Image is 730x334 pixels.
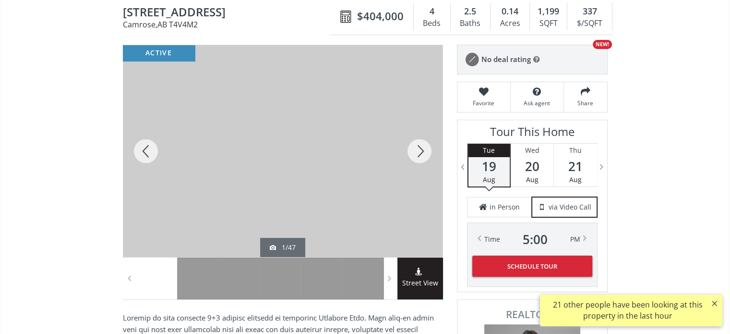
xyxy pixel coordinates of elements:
[462,50,481,69] img: rating icon
[455,16,485,31] div: Baths
[515,99,559,107] span: Ask agent
[123,45,443,257] div: 6607 54 Avenue Camrose, AB T4V4M2 - Photo 1 of 47
[523,233,548,246] span: 5 : 00
[593,40,612,49] div: NEW!
[490,202,520,212] span: in Person
[455,5,485,18] div: 2.5
[123,45,195,61] div: active
[554,160,597,173] span: 21
[526,175,538,184] span: Aug
[511,144,553,157] div: Wed
[468,309,597,320] span: REALTOR®
[549,202,591,212] span: via Video Call
[538,5,559,18] span: 1,199
[397,278,443,289] span: Street View
[472,256,592,277] button: Schedule Tour
[511,160,553,173] span: 20
[467,125,598,143] h3: Tour This Home
[707,295,722,312] button: ×
[123,21,335,28] span: Camrose , AB T4V4M2
[572,16,607,31] div: $/SQFT
[357,9,404,24] span: $404,000
[554,144,597,157] div: Thu
[419,5,445,18] div: 4
[270,243,296,252] div: 1/47
[535,16,562,31] div: SQFT
[569,175,582,184] span: Aug
[495,16,525,31] div: Acres
[468,144,510,157] div: Tue
[572,5,607,18] div: 337
[481,54,531,64] span: No deal rating
[569,99,602,107] span: Share
[462,99,505,107] span: Favorite
[468,160,510,173] span: 19
[545,299,710,322] div: 21 other people have been looking at this property in the last hour
[484,233,580,246] div: Time PM
[123,6,335,21] span: 6607 54 Avenue
[419,16,445,31] div: Beds
[495,5,525,18] div: 0.14
[483,175,495,184] span: Aug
